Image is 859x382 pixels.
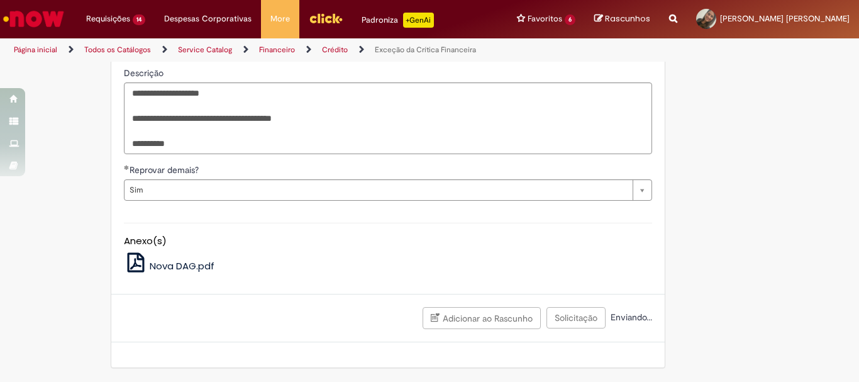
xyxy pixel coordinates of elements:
[124,67,166,79] span: Descrição
[130,164,201,176] span: Reprovar demais?
[259,45,295,55] a: Financeiro
[565,14,575,25] span: 6
[124,82,652,154] textarea: Descrição
[130,180,626,200] span: Sim
[608,312,652,323] span: Enviando...
[164,13,252,25] span: Despesas Corporativas
[605,13,650,25] span: Rascunhos
[309,9,343,28] img: click_logo_yellow_360x200.png
[1,6,66,31] img: ServiceNow
[124,259,215,272] a: Nova DAG.pdf
[124,165,130,170] span: Obrigatório Preenchido
[150,259,214,272] span: Nova DAG.pdf
[362,13,434,28] div: Padroniza
[133,14,145,25] span: 14
[720,13,850,24] span: [PERSON_NAME] [PERSON_NAME]
[84,45,151,55] a: Todos os Catálogos
[594,13,650,25] a: Rascunhos
[322,45,348,55] a: Crédito
[14,45,57,55] a: Página inicial
[270,13,290,25] span: More
[403,13,434,28] p: +GenAi
[528,13,562,25] span: Favoritos
[86,13,130,25] span: Requisições
[178,45,232,55] a: Service Catalog
[9,38,563,62] ul: Trilhas de página
[124,236,652,247] h5: Anexo(s)
[375,45,476,55] a: Exceção da Crítica Financeira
